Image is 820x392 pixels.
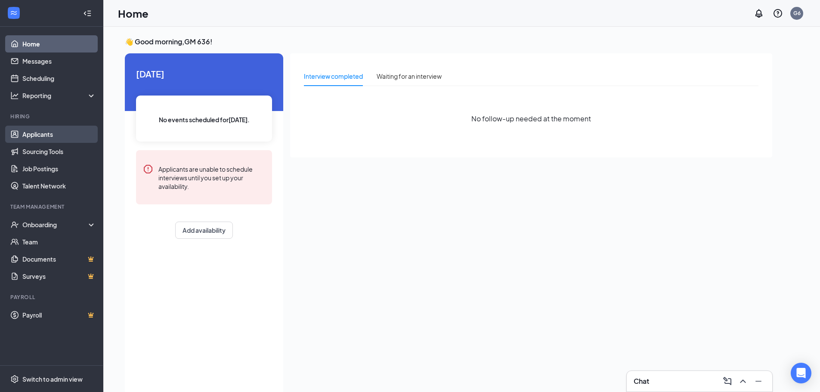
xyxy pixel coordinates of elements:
[22,177,96,194] a: Talent Network
[175,222,233,239] button: Add availability
[22,126,96,143] a: Applicants
[22,160,96,177] a: Job Postings
[22,35,96,52] a: Home
[721,374,734,388] button: ComposeMessage
[738,376,748,386] svg: ChevronUp
[10,293,94,301] div: Payroll
[125,37,772,46] h3: 👋 Good morning, GM 636 !
[158,164,265,191] div: Applicants are unable to schedule interviews until you set up your availability.
[10,220,19,229] svg: UserCheck
[9,9,18,17] svg: WorkstreamLogo
[143,164,153,174] svg: Error
[377,71,442,81] div: Waiting for an interview
[10,113,94,120] div: Hiring
[773,8,783,19] svg: QuestionInfo
[22,143,96,160] a: Sourcing Tools
[754,8,764,19] svg: Notifications
[22,52,96,70] a: Messages
[118,6,149,21] h1: Home
[752,374,765,388] button: Minimize
[722,376,733,386] svg: ComposeMessage
[634,377,649,386] h3: Chat
[736,374,750,388] button: ChevronUp
[22,375,83,383] div: Switch to admin view
[22,91,96,100] div: Reporting
[791,363,811,383] div: Open Intercom Messenger
[10,91,19,100] svg: Analysis
[22,70,96,87] a: Scheduling
[22,306,96,324] a: PayrollCrown
[83,9,92,18] svg: Collapse
[22,233,96,250] a: Team
[10,203,94,210] div: Team Management
[753,376,764,386] svg: Minimize
[471,113,591,124] span: No follow-up needed at the moment
[159,115,250,124] span: No events scheduled for [DATE] .
[22,250,96,268] a: DocumentsCrown
[22,268,96,285] a: SurveysCrown
[136,67,272,80] span: [DATE]
[304,71,363,81] div: Interview completed
[22,220,89,229] div: Onboarding
[793,9,801,17] div: G6
[10,375,19,383] svg: Settings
